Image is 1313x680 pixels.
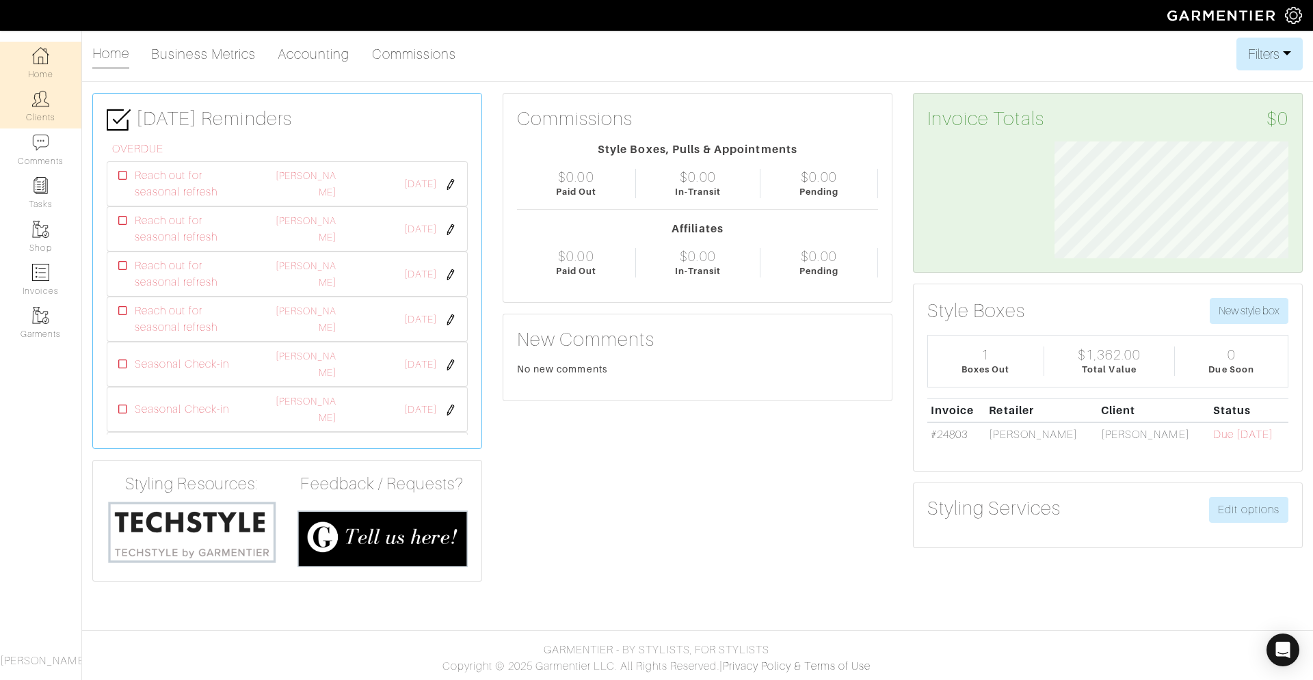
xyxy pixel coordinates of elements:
[32,134,49,151] img: comment-icon-a0a6a9ef722e966f86d9cbdc48e553b5cf19dbc54f86b18d962a5391bc8f6eb6.png
[32,90,49,107] img: clients-icon-6bae9207a08558b7cb47a8932f037763ab4055f8c8b6bfacd5dc20c3e0201464.png
[517,107,633,131] h3: Commissions
[135,167,247,200] span: Reach out for seasonal refresh
[675,185,721,198] div: In-Transit
[1228,346,1236,363] div: 0
[1208,363,1254,376] div: Due Soon
[931,429,968,441] a: #24803
[442,660,719,672] span: Copyright © 2025 Garmentier LLC. All Rights Reserved.
[1213,429,1274,441] span: Due [DATE]
[32,264,49,281] img: orders-icon-0abe47150d42831381b5fb84f609e132dff9fe21cb692f30cb5eec754e2cba89.png
[558,248,594,264] div: $0.00
[1098,398,1210,422] th: Client
[404,312,437,327] span: [DATE]
[558,169,594,185] div: $0.00
[517,141,878,158] div: Style Boxes, Pulls & Appointments
[680,248,715,264] div: $0.00
[799,185,838,198] div: Pending
[112,143,468,156] h6: OVERDUE
[1161,3,1285,27] img: garmentier-logo-header-white-b43fb05a5012e4ada735d5af1a66efaba907eab6374d6393d1fbf88cb4ef424d.png
[986,422,1098,446] td: [PERSON_NAME]
[135,401,229,418] span: Seasonal Check-in
[92,40,129,69] a: Home
[927,299,1026,323] h3: Style Boxes
[276,260,337,288] a: [PERSON_NAME]
[276,396,337,423] a: [PERSON_NAME]
[278,40,350,68] a: Accounting
[135,258,247,290] span: Reach out for seasonal refresh
[1236,38,1303,70] button: Filters
[107,108,131,132] img: check-box-icon-36a4915ff3ba2bd8f6e4f29bc755bb66becd62c870f447fc0dd1365fcfddab58.png
[801,169,836,185] div: $0.00
[135,213,247,245] span: Reach out for seasonal refresh
[723,660,871,672] a: Privacy Policy & Terms of Use
[135,303,247,336] span: Reach out for seasonal refresh
[32,221,49,238] img: garments-icon-b7da505a4dc4fd61783c78ac3ca0ef83fa9d6f193b1c9dc38574b1d14d53ca28.png
[445,179,456,190] img: pen-cf24a1663064a2ec1b9c1bd2387e9de7a2fa800b781884d57f21acf72779bad2.png
[927,107,1288,131] h3: Invoice Totals
[517,221,878,237] div: Affiliates
[404,403,437,418] span: [DATE]
[135,356,229,372] span: Seasonal Check-in
[276,305,337,333] a: [PERSON_NAME]
[151,40,256,68] a: Business Metrics
[445,405,456,416] img: pen-cf24a1663064a2ec1b9c1bd2387e9de7a2fa800b781884d57f21acf72779bad2.png
[1210,298,1288,324] button: New style box
[981,346,990,363] div: 1
[986,398,1098,422] th: Retailer
[404,222,437,237] span: [DATE]
[404,177,437,192] span: [DATE]
[276,170,337,198] a: [PERSON_NAME]
[32,177,49,194] img: reminder-icon-8004d30b9f0a5d33ae49ab947aed9ed385cf756f9e5892f1edd6e32f2345188e.png
[445,314,456,325] img: pen-cf24a1663064a2ec1b9c1bd2387e9de7a2fa800b781884d57f21acf72779bad2.png
[961,363,1009,376] div: Boxes Out
[517,362,878,376] div: No new comments
[517,328,878,351] h3: New Comments
[556,264,596,277] div: Paid Out
[107,500,277,565] img: techstyle-93310999766a10050dc78ceb7f971a75838126fd19372ce40ba20cdf6a89b94b.png
[556,185,596,198] div: Paid Out
[404,267,437,282] span: [DATE]
[372,40,457,68] a: Commissions
[675,264,721,277] div: In-Transit
[927,398,986,422] th: Invoice
[297,511,468,567] img: feedback_requests-3821251ac2bd56c73c230f3229a5b25d6eb027adea667894f41107c140538ee0.png
[445,269,456,280] img: pen-cf24a1663064a2ec1b9c1bd2387e9de7a2fa800b781884d57f21acf72779bad2.png
[107,107,468,132] h3: [DATE] Reminders
[927,497,1061,520] h3: Styling Services
[297,474,468,494] h4: Feedback / Requests?
[107,474,277,494] h4: Styling Resources:
[801,248,836,264] div: $0.00
[1210,398,1288,422] th: Status
[32,47,49,64] img: dashboard-icon-dbcd8f5a0b271acd01030246c82b418ddd0df26cd7fceb0bd07c9910d44c42f6.png
[404,357,437,372] span: [DATE]
[680,169,715,185] div: $0.00
[32,307,49,324] img: garments-icon-b7da505a4dc4fd61783c78ac3ca0ef83fa9d6f193b1c9dc38574b1d14d53ca28.png
[1082,363,1137,376] div: Total Value
[1266,634,1299,666] div: Open Intercom Messenger
[1209,497,1288,523] a: Edit options
[799,264,838,277] div: Pending
[1078,346,1141,363] div: $1,362.00
[276,215,337,243] a: [PERSON_NAME]
[445,359,456,370] img: pen-cf24a1663064a2ec1b9c1bd2387e9de7a2fa800b781884d57f21acf72779bad2.png
[1098,422,1210,446] td: [PERSON_NAME]
[445,224,456,235] img: pen-cf24a1663064a2ec1b9c1bd2387e9de7a2fa800b781884d57f21acf72779bad2.png
[1266,107,1288,131] span: $0
[276,351,337,378] a: [PERSON_NAME]
[1285,7,1302,24] img: gear-icon-white-bd11855cb880d31180b6d7d6211b90ccbf57a29d726f0c71d8c61bd08dd39cc2.png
